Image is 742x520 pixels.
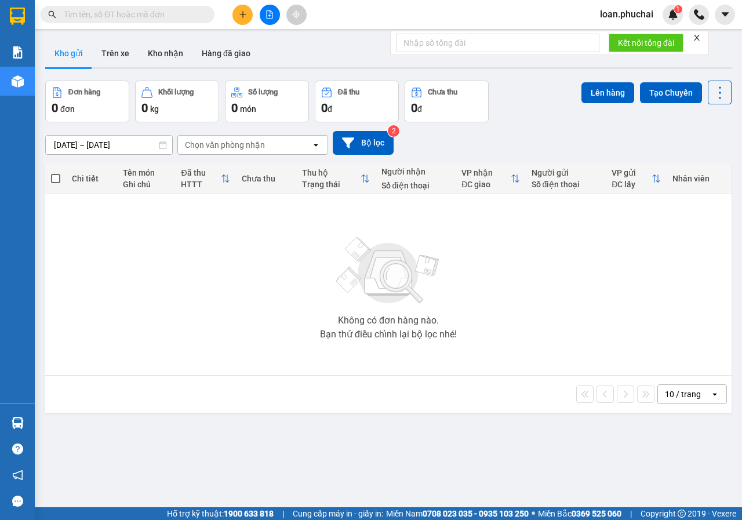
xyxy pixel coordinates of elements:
button: Khối lượng0kg [135,81,219,122]
div: Đã thu [338,88,359,96]
button: aim [286,5,307,25]
th: Toggle SortBy [606,163,666,194]
div: VP nhận [461,168,510,177]
div: Chi tiết [72,174,111,183]
div: Tên món [123,168,169,177]
div: Số lượng [248,88,278,96]
span: | [282,507,284,520]
div: Bạn thử điều chỉnh lại bộ lọc nhé! [320,330,457,339]
span: 1 [676,5,680,13]
span: đơn [60,104,75,114]
span: Miền Bắc [538,507,621,520]
svg: open [311,140,321,150]
span: Cung cấp máy in - giấy in: [293,507,383,520]
sup: 2 [388,125,399,137]
div: Số điện thoại [381,181,450,190]
strong: 0369 525 060 [572,509,621,518]
div: VP gửi [612,168,651,177]
span: 0 [321,101,328,115]
div: Người nhận [381,167,450,176]
button: Bộ lọc [333,131,394,155]
button: Kho nhận [139,39,192,67]
img: warehouse-icon [12,75,24,88]
span: Hỗ trợ kỹ thuật: [167,507,274,520]
span: notification [12,470,23,481]
span: file-add [265,10,274,19]
button: Đã thu0đ [315,81,399,122]
div: Chưa thu [242,174,290,183]
button: caret-down [715,5,735,25]
div: Trạng thái [302,180,360,189]
span: 0 [411,101,417,115]
button: Chưa thu0đ [405,81,489,122]
div: Số điện thoại [532,180,601,189]
div: Đơn hàng [68,88,100,96]
strong: 0708 023 035 - 0935 103 250 [423,509,529,518]
input: Select a date range. [46,136,172,154]
th: Toggle SortBy [175,163,235,194]
input: Tìm tên, số ĐT hoặc mã đơn [64,8,201,21]
span: plus [239,10,247,19]
button: Tạo Chuyến [640,82,702,103]
div: ĐC lấy [612,180,651,189]
sup: 1 [674,5,682,13]
span: question-circle [12,443,23,454]
div: Chọn văn phòng nhận [185,139,265,151]
span: loan.phuchai [591,7,663,21]
span: message [12,496,23,507]
span: close [693,34,701,42]
div: ĐC giao [461,180,510,189]
div: Nhân viên [672,174,726,183]
div: Không có đơn hàng nào. [338,316,439,325]
button: Kết nối tổng đài [609,34,683,52]
button: Lên hàng [581,82,634,103]
button: Trên xe [92,39,139,67]
span: đ [417,104,422,114]
img: logo-vxr [10,8,25,25]
img: svg+xml;base64,PHN2ZyBjbGFzcz0ibGlzdC1wbHVnX19zdmciIHhtbG5zPSJodHRwOi8vd3d3LnczLm9yZy8yMDAwL3N2Zy... [330,230,446,311]
span: aim [292,10,300,19]
span: search [48,10,56,19]
div: Đã thu [181,168,220,177]
span: 0 [141,101,148,115]
span: đ [328,104,332,114]
span: Miền Nam [386,507,529,520]
div: Ghi chú [123,180,169,189]
span: kg [150,104,159,114]
div: HTTT [181,180,220,189]
img: solution-icon [12,46,24,59]
div: Khối lượng [158,88,194,96]
span: 0 [231,101,238,115]
th: Toggle SortBy [456,163,525,194]
span: caret-down [720,9,730,20]
span: ⚪️ [532,511,535,516]
img: icon-new-feature [668,9,678,20]
div: 10 / trang [665,388,701,400]
input: Nhập số tổng đài [397,34,599,52]
button: plus [232,5,253,25]
span: copyright [678,510,686,518]
button: Số lượng0món [225,81,309,122]
span: Kết nối tổng đài [618,37,674,49]
img: phone-icon [694,9,704,20]
span: món [240,104,256,114]
strong: 1900 633 818 [224,509,274,518]
img: warehouse-icon [12,417,24,429]
span: | [630,507,632,520]
button: Hàng đã giao [192,39,260,67]
button: file-add [260,5,280,25]
th: Toggle SortBy [296,163,375,194]
div: Thu hộ [302,168,360,177]
button: Đơn hàng0đơn [45,81,129,122]
span: 0 [52,101,58,115]
div: Chưa thu [428,88,457,96]
button: Kho gửi [45,39,92,67]
svg: open [710,390,719,399]
div: Người gửi [532,168,601,177]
